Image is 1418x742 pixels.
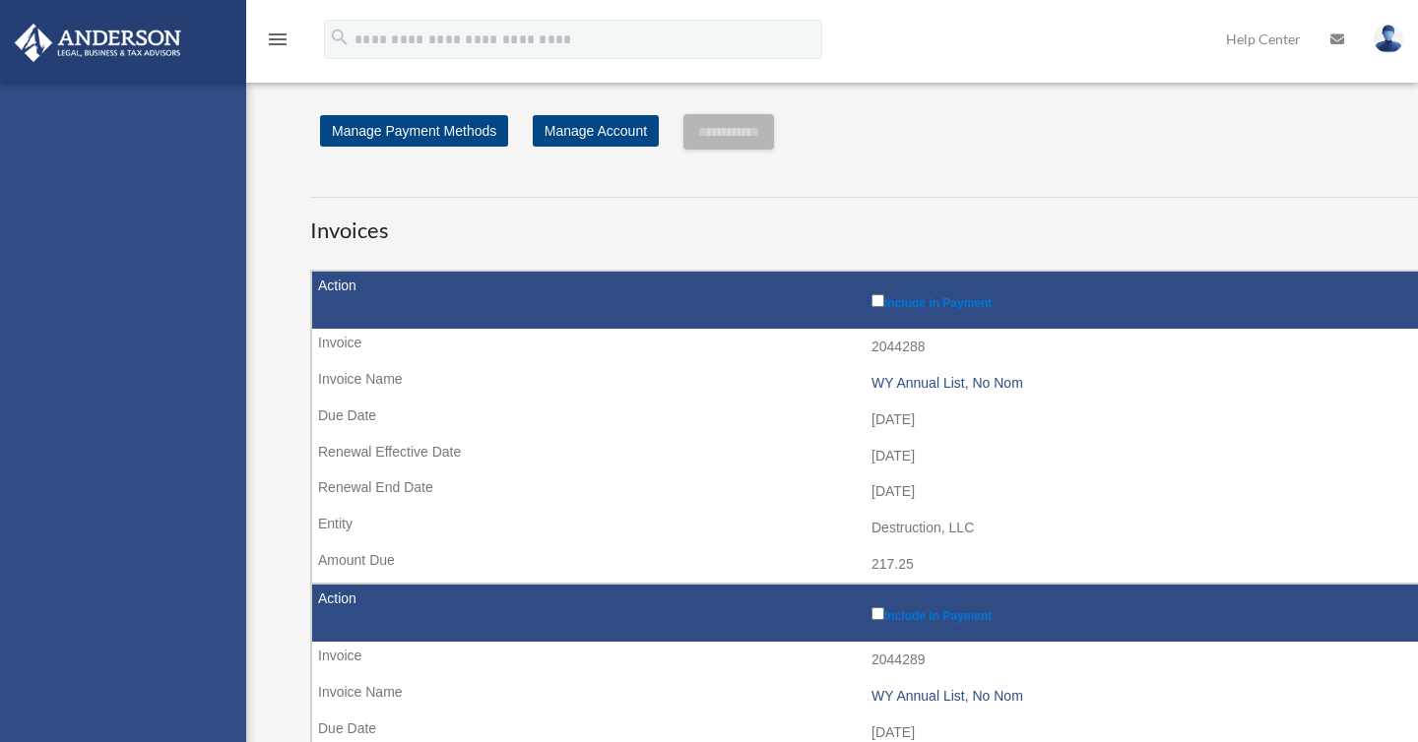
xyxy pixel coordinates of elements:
[871,607,884,620] input: Include in Payment
[1374,25,1403,53] img: User Pic
[329,27,351,48] i: search
[871,294,884,307] input: Include in Payment
[320,115,508,147] a: Manage Payment Methods
[266,28,290,51] i: menu
[533,115,659,147] a: Manage Account
[9,24,187,62] img: Anderson Advisors Platinum Portal
[266,34,290,51] a: menu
